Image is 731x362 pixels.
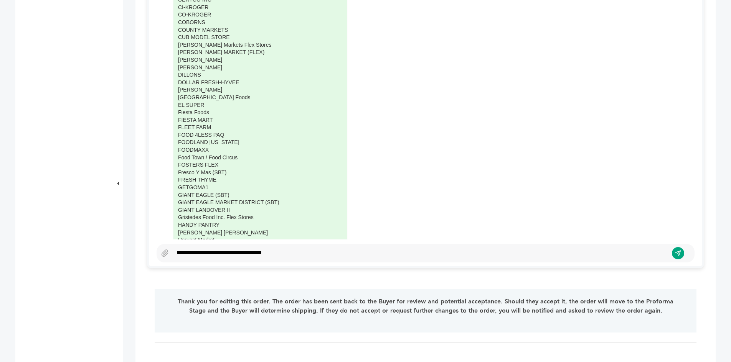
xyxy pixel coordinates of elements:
[178,184,332,192] div: GETGOMA1
[178,41,332,49] div: [PERSON_NAME] Markets Flex Stores
[178,4,332,11] div: CI-KROGER
[178,79,332,87] div: DOLLAR FRESH-HYVEE
[178,116,332,124] div: FIESTA MART
[178,86,332,94] div: [PERSON_NAME]
[178,26,332,34] div: COUNTY MARKETS
[178,176,332,184] div: FRESH THYME
[178,139,332,146] div: FOODLAND [US_STATE]
[178,146,332,154] div: FOODMAXX
[178,229,332,237] div: [PERSON_NAME] [PERSON_NAME]
[178,236,332,244] div: Harvest Market
[178,49,332,56] div: [PERSON_NAME] MARKET (FLEX)
[178,56,332,64] div: [PERSON_NAME]
[178,94,332,102] div: [GEOGRAPHIC_DATA] Foods
[178,131,332,139] div: FOOD 4LESS PAQ
[178,221,332,229] div: HANDY PANTRY
[178,169,332,177] div: Fresco Y Mas (SBT)
[178,161,332,169] div: FOSTERS FLEX
[178,154,332,162] div: Food Town / Food Circus
[178,192,332,199] div: GIANT EAGLE (SBT)
[178,124,332,131] div: FLEET FARM
[178,102,332,109] div: EL SUPER
[178,34,332,41] div: CUB MODEL STORE
[178,206,332,214] div: GIANT LANDOVER II
[176,297,675,315] p: Thank you for editing this order. The order has been sent back to the Buyer for review and potent...
[178,109,332,116] div: Fiesta Foods
[178,199,332,206] div: GIANT EAGLE MARKET DISTRICT (SBT)
[178,19,332,26] div: COBORNS
[178,11,332,19] div: CO-KROGER
[178,214,332,221] div: Gristedes Food Inc. Flex Stores
[178,64,332,72] div: [PERSON_NAME]
[178,71,332,79] div: DILLONS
